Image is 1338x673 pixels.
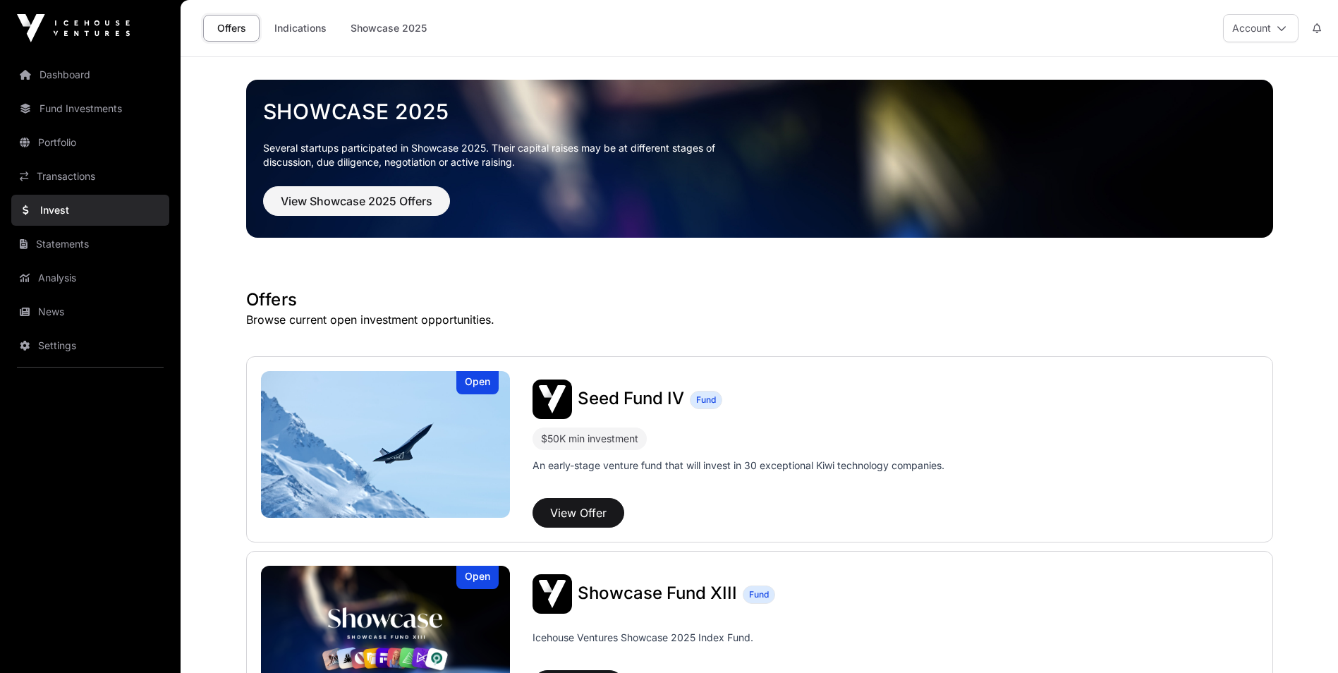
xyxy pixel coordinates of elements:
a: Seed Fund IVOpen [261,371,511,518]
span: Fund [749,589,769,600]
a: Showcase 2025 [263,99,1256,124]
h1: Offers [246,289,1273,311]
a: News [11,296,169,327]
p: Several startups participated in Showcase 2025. Their capital raises may be at different stages o... [263,141,737,169]
button: Account [1223,14,1299,42]
a: Settings [11,330,169,361]
img: Showcase 2025 [246,80,1273,238]
a: Statements [11,229,169,260]
a: View Showcase 2025 Offers [263,200,450,214]
span: Seed Fund IV [578,388,684,408]
a: Offers [203,15,260,42]
a: Transactions [11,161,169,192]
p: Icehouse Ventures Showcase 2025 Index Fund. [533,631,753,645]
button: View Offer [533,498,624,528]
img: Seed Fund IV [261,371,511,518]
a: Indications [265,15,336,42]
a: Dashboard [11,59,169,90]
a: Portfolio [11,127,169,158]
div: $50K min investment [541,430,638,447]
a: Analysis [11,262,169,293]
div: $50K min investment [533,428,647,450]
button: View Showcase 2025 Offers [263,186,450,216]
a: Showcase 2025 [341,15,436,42]
div: Open [456,566,499,589]
a: Fund Investments [11,93,169,124]
a: Invest [11,195,169,226]
iframe: Chat Widget [1267,605,1338,673]
a: Seed Fund IV [578,390,684,408]
p: Browse current open investment opportunities. [246,311,1273,328]
a: Showcase Fund XIII [578,585,737,603]
img: Showcase Fund XIII [533,574,572,614]
div: Open [456,371,499,394]
span: View Showcase 2025 Offers [281,193,432,210]
img: Seed Fund IV [533,380,572,419]
img: Icehouse Ventures Logo [17,14,130,42]
span: Fund [696,394,716,406]
p: An early-stage venture fund that will invest in 30 exceptional Kiwi technology companies. [533,459,944,473]
span: Showcase Fund XIII [578,583,737,603]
